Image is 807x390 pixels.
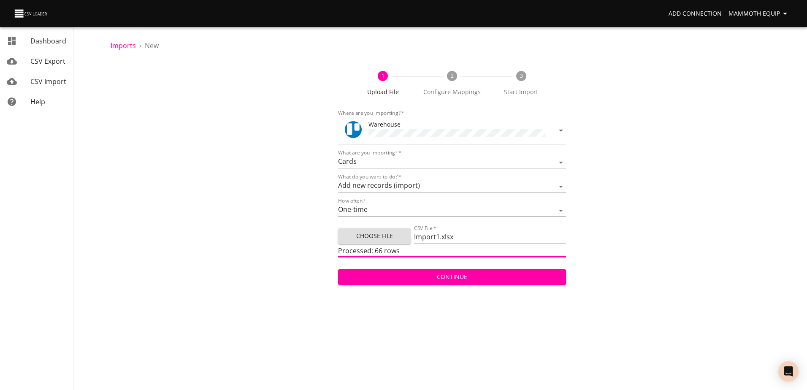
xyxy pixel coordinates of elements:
[665,6,725,22] a: Add Connection
[338,246,400,255] span: Processed: 66 rows
[14,8,49,19] img: CSV Loader
[345,121,362,138] div: Tool
[30,36,66,46] span: Dashboard
[728,8,790,19] span: Mammoth Equip
[111,41,136,50] a: Imports
[338,269,566,285] button: Continue
[30,77,66,86] span: CSV Import
[725,6,793,22] button: Mammoth Equip
[30,97,45,106] span: Help
[490,88,552,96] span: Start Import
[368,120,401,128] span: Warehouse
[778,361,799,382] div: Open Intercom Messenger
[345,272,559,282] span: Continue
[414,226,436,231] label: CSV File
[30,57,65,66] span: CSV Export
[338,174,401,179] label: What do you want to do?
[139,41,141,51] li: ›
[338,198,365,203] label: How often?
[382,72,385,79] text: 1
[451,72,454,79] text: 2
[338,116,566,144] div: ToolWarehouse
[338,111,404,116] label: Where are you importing?
[338,150,401,155] label: What are you importing?
[352,88,414,96] span: Upload File
[345,231,404,241] span: Choose File
[669,8,722,19] span: Add Connection
[345,121,362,138] img: Trello
[421,88,483,96] span: Configure Mappings
[520,72,523,79] text: 3
[338,228,411,244] button: Choose File
[145,41,159,50] span: New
